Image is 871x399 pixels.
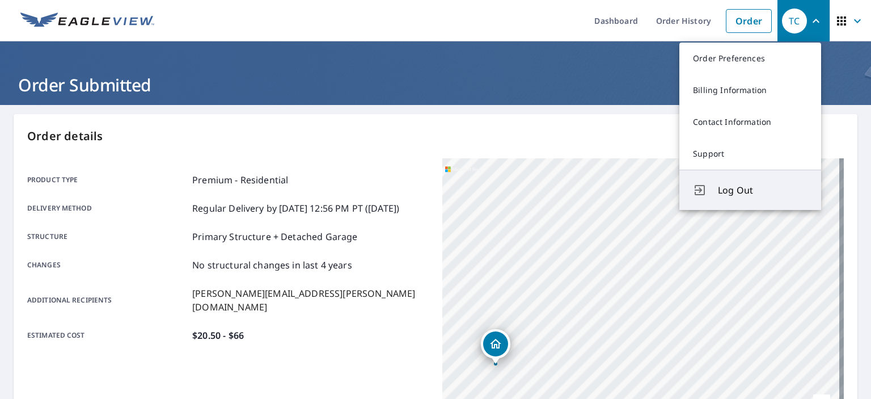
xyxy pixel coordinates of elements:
a: Billing Information [679,74,821,106]
a: Order Preferences [679,43,821,74]
p: Delivery method [27,201,188,215]
div: TC [782,9,807,33]
p: Premium - Residential [192,173,288,187]
span: Log Out [718,183,807,197]
p: Regular Delivery by [DATE] 12:56 PM PT ([DATE]) [192,201,399,215]
p: [PERSON_NAME][EMAIL_ADDRESS][PERSON_NAME][DOMAIN_NAME] [192,287,429,314]
p: Additional recipients [27,287,188,314]
button: Log Out [679,170,821,210]
p: Changes [27,258,188,272]
p: Structure [27,230,188,243]
p: Estimated cost [27,329,188,342]
div: Dropped pin, building 1, Residential property, 51 Arlington Park Pittsburgh, PA 15234 [481,329,510,364]
p: Primary Structure + Detached Garage [192,230,357,243]
p: $20.50 - $66 [192,329,244,342]
h1: Order Submitted [14,73,857,96]
a: Contact Information [679,106,821,138]
a: Order [726,9,772,33]
p: Order details [27,128,844,145]
a: Support [679,138,821,170]
img: EV Logo [20,12,154,30]
p: Product type [27,173,188,187]
p: No structural changes in last 4 years [192,258,352,272]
